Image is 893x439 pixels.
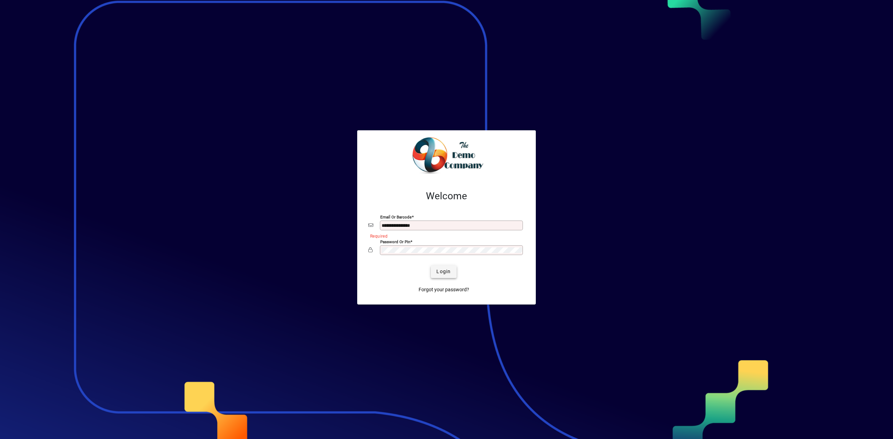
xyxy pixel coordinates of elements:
span: Forgot your password? [419,286,469,293]
mat-label: Email or Barcode [380,214,412,219]
a: Forgot your password? [416,284,472,296]
button: Login [431,265,456,278]
mat-label: Password or Pin [380,239,410,244]
span: Login [436,268,451,275]
h2: Welcome [368,190,525,202]
mat-error: Required [370,232,519,239]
